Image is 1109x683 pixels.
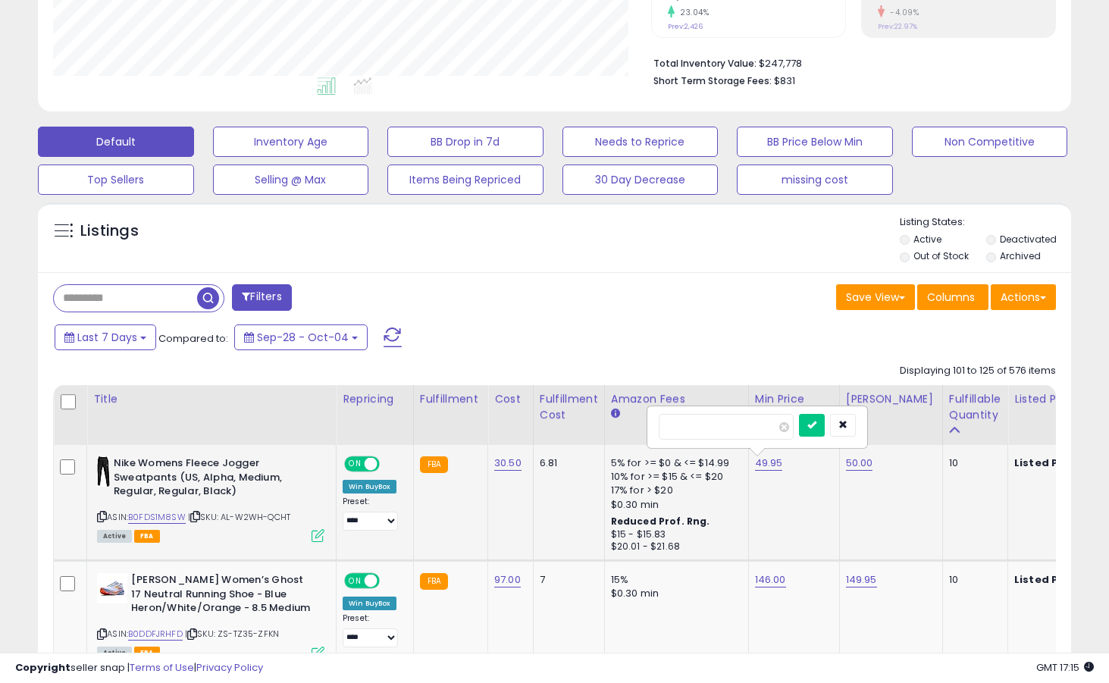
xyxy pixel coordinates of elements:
[611,498,737,512] div: $0.30 min
[232,284,291,311] button: Filters
[38,164,194,195] button: Top Sellers
[611,573,737,587] div: 15%
[653,74,772,87] b: Short Term Storage Fees:
[611,484,737,497] div: 17% for > $20
[234,324,368,350] button: Sep-28 - Oct-04
[97,456,324,540] div: ASIN:
[949,573,996,587] div: 10
[196,660,263,675] a: Privacy Policy
[611,540,737,553] div: $20.01 - $21.68
[420,573,448,590] small: FBA
[377,458,402,471] span: OFF
[611,391,742,407] div: Amazon Fees
[130,660,194,675] a: Terms of Use
[343,597,396,610] div: Win BuyBox
[917,284,988,310] button: Columns
[755,572,786,587] a: 146.00
[611,587,737,600] div: $0.30 min
[611,456,737,470] div: 5% for >= $0 & <= $14.99
[668,22,703,31] small: Prev: 2,426
[38,127,194,157] button: Default
[653,53,1045,71] li: $247,778
[1014,572,1083,587] b: Listed Price:
[562,164,719,195] button: 30 Day Decrease
[494,391,527,407] div: Cost
[540,573,593,587] div: 7
[885,7,919,18] small: -4.09%
[755,391,833,407] div: Min Price
[346,458,365,471] span: ON
[128,511,186,524] a: B0FDS1M8SW
[343,391,407,407] div: Repricing
[494,456,522,471] a: 30.50
[257,330,349,345] span: Sep-28 - Oct-04
[128,628,183,641] a: B0DDFJRHFD
[387,164,544,195] button: Items Being Repriced
[97,573,127,603] img: 41+D6n8hQSL._SL40_.jpg
[653,57,757,70] b: Total Inventory Value:
[343,480,396,493] div: Win BuyBox
[611,407,620,421] small: Amazon Fees.
[611,528,737,541] div: $15 - $15.83
[185,628,279,640] span: | SKU: ZS-TZ35-ZFKN
[80,221,139,242] h5: Listings
[387,127,544,157] button: BB Drop in 7d
[15,661,263,675] div: seller snap | |
[346,575,365,587] span: ON
[158,331,228,346] span: Compared to:
[213,164,369,195] button: Selling @ Max
[114,456,298,503] b: Nike Womens Fleece Jogger Sweatpants (US, Alpha, Medium, Regular, Regular, Black)
[1014,456,1083,470] b: Listed Price:
[343,497,402,531] div: Preset:
[949,456,996,470] div: 10
[900,215,1071,230] p: Listing States:
[420,391,481,407] div: Fulfillment
[836,284,915,310] button: Save View
[134,530,160,543] span: FBA
[377,575,402,587] span: OFF
[420,456,448,473] small: FBA
[611,515,710,528] b: Reduced Prof. Rng.
[213,127,369,157] button: Inventory Age
[755,456,783,471] a: 49.95
[55,324,156,350] button: Last 7 Days
[991,284,1056,310] button: Actions
[913,249,969,262] label: Out of Stock
[1000,249,1041,262] label: Archived
[846,391,936,407] div: [PERSON_NAME]
[77,330,137,345] span: Last 7 Days
[774,74,795,88] span: $831
[846,456,873,471] a: 50.00
[562,127,719,157] button: Needs to Reprice
[737,127,893,157] button: BB Price Below Min
[913,233,941,246] label: Active
[949,391,1001,423] div: Fulfillable Quantity
[540,391,598,423] div: Fulfillment Cost
[131,573,315,619] b: [PERSON_NAME] Women’s Ghost 17 Neutral Running Shoe - Blue Heron/White/Orange - 8.5 Medium
[846,572,877,587] a: 149.95
[912,127,1068,157] button: Non Competitive
[737,164,893,195] button: missing cost
[343,613,402,647] div: Preset:
[15,660,70,675] strong: Copyright
[611,470,737,484] div: 10% for >= $15 & <= $20
[675,7,709,18] small: 23.04%
[1000,233,1057,246] label: Deactivated
[927,290,975,305] span: Columns
[1036,660,1094,675] span: 2025-10-12 17:15 GMT
[188,511,290,523] span: | SKU: AL-W2WH-QCHT
[878,22,917,31] small: Prev: 22.97%
[97,456,110,487] img: 31aZjfjA57L._SL40_.jpg
[540,456,593,470] div: 6.81
[494,572,521,587] a: 97.00
[97,530,132,543] span: All listings currently available for purchase on Amazon
[93,391,330,407] div: Title
[900,364,1056,378] div: Displaying 101 to 125 of 576 items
